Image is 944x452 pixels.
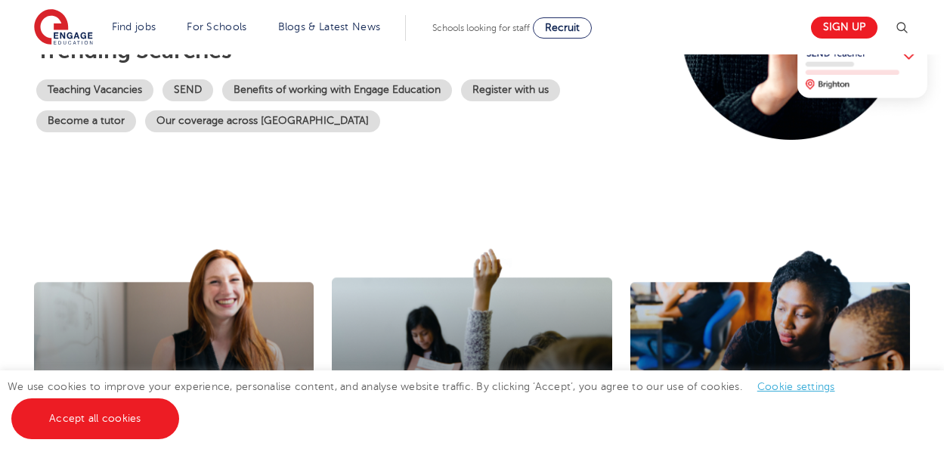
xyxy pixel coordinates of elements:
span: Schools looking for staff [432,23,530,33]
a: For Schools [187,21,246,33]
a: Benefits of working with Engage Education [222,79,452,101]
a: Become a tutor [36,110,136,132]
a: Find jobs [112,21,156,33]
span: Recruit [545,22,580,33]
span: We use cookies to improve your experience, personalise content, and analyse website traffic. By c... [8,381,850,424]
a: SEND [162,79,213,101]
a: Cookie settings [757,381,835,392]
a: Sign up [811,17,877,39]
a: Blogs & Latest News [278,21,381,33]
a: Register with us [461,79,560,101]
a: Recruit [533,17,592,39]
a: Teaching Vacancies [36,79,153,101]
img: Engage Education [34,9,93,47]
a: Our coverage across [GEOGRAPHIC_DATA] [145,110,380,132]
a: Accept all cookies [11,398,179,439]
